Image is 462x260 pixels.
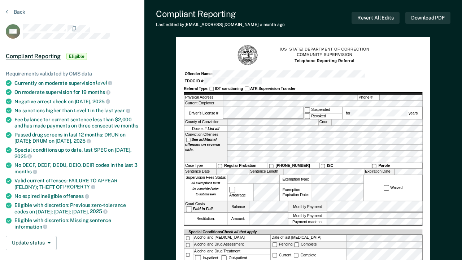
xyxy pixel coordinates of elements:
label: Court [318,120,331,125]
strong: ISC [327,164,333,168]
input: Suspended [304,107,310,113]
span: 2025 [74,138,91,144]
div: No DECF, DEDF, DEDU, DEIO, DEIR codes in the last 3 [14,162,139,174]
span: PROPERTY [63,184,95,190]
label: Date of last [MEDICAL_DATA] [271,235,346,242]
button: Back [6,9,25,15]
button: Revert All Edits [352,12,400,24]
div: Passed drug screens in last 12 months: DRUN on [DATE]; DRUM on [DATE], [14,132,139,144]
div: Exemption Expiration Date: [280,184,312,201]
label: Waived [383,185,404,191]
input: ISC [321,164,325,169]
input: [PHONE_NUMBER] [269,164,274,169]
label: County of Conviction [184,120,227,125]
span: months [121,123,138,129]
label: Sentence Length [249,169,284,175]
div: No expired ineligible [14,193,139,199]
div: Last edited by [EMAIL_ADDRESS][DOMAIN_NAME] [156,22,285,27]
strong: [PHONE_NUMBER] [275,164,310,168]
div: Court Costs [184,201,227,212]
strong: List all [208,127,219,131]
label: Complete [293,253,317,257]
strong: IOT sanctioning [215,87,243,91]
strong: ATR Supervision Transfer [250,87,296,91]
div: On moderate supervision for 19 [14,89,139,95]
label: Monthly Payment [288,213,327,218]
label: Balance [227,201,249,212]
div: Conviction Offenses [184,132,227,163]
input: See additional offenses on reverse side. [186,138,191,143]
span: information [14,224,47,230]
span: year [114,108,130,113]
div: Valid current offenses: FAILURE TO APPEAR (FELONY); THEFT OF [14,178,139,190]
div: Compliant Reporting [156,9,285,19]
label: Amount: [227,213,249,225]
label: Complete [293,242,318,247]
div: Alcohol and Drug Assessment [193,242,270,248]
input: Waived [383,185,389,191]
input: Arrearage [229,187,235,192]
input: for years. [350,109,407,117]
div: Supervision Fees Status [184,175,227,201]
label: Suspended [304,107,342,113]
label: Current [271,253,292,257]
button: Update status [6,236,57,250]
input: ATR Supervision Transfer [245,87,249,91]
strong: Parole [379,164,390,168]
input: Revoked [304,113,310,119]
input: Paid in Full [186,207,192,212]
label: Arrearage [228,187,252,198]
div: Case Type [184,163,217,168]
span: Docket # [192,126,219,131]
div: Restitution: [184,213,227,225]
strong: TDOC ID #: [185,79,204,83]
input: IOT sanctioning [209,87,214,91]
strong: Regular Probation [224,164,256,168]
label: Revoked [304,113,342,119]
label: Sentence Date [184,169,217,175]
span: level [96,80,112,86]
span: months [88,89,110,95]
strong: Referral Type: [184,87,208,91]
input: Current [273,253,277,258]
div: Alcohol and [MEDICAL_DATA] [193,235,270,242]
span: 2025 [14,153,32,159]
strong: Telephone Reporting Referral [295,58,354,63]
input: Complete [294,253,298,258]
label: Physical Address [184,95,223,100]
input: Complete [294,242,299,247]
input: Parole [372,164,377,169]
strong: Paid in Full [193,207,213,211]
input: Pending [273,242,277,247]
label: Phone #: [358,95,379,100]
label: Pending [271,242,293,247]
div: Fee balance for current sentence less than $2,000 and has made payments on three consecutive [14,117,139,129]
strong: See additional offenses on reverse side. [185,138,220,152]
label: Monthly Payment [288,201,327,212]
span: months [14,169,37,174]
img: TN Seal [237,45,258,66]
button: Download PDF [405,12,450,24]
div: Special conditions up to date, last SPEC on [DATE], [14,147,139,159]
label: Payment made to: [288,219,327,225]
label: Expiration Date [364,169,394,175]
div: Negative arrest check on [DATE], [14,98,139,105]
span: 2025 [90,208,107,214]
div: Alcohol and Drug Treatment [193,249,270,255]
label: Current Employer [184,101,223,107]
input: Regular Probation [218,164,222,169]
label: Exemption type: [280,175,312,183]
label: Driver’s License # [184,107,223,119]
div: Special Conditions [188,230,258,235]
strong: All exemptions must be completed prior to submission [191,181,220,196]
strong: Offender Name: [185,71,213,76]
span: offenses [63,193,89,199]
span: 2025 [92,99,110,104]
span: Compliant Reporting [6,53,61,60]
div: No sanctions higher than Level 1 in the last [14,107,139,114]
h1: [US_STATE] DEPARTMENT OF CORRECTION COMMUNITY SUPERVISION [280,47,369,64]
div: Eligible with discretion: Previous zero-tolerance codes on [DATE]; [DATE]; [DATE], [14,202,139,214]
label: for years. [345,109,419,117]
div: Requirements validated by OMS data [6,71,139,77]
span: a month ago [260,22,285,27]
